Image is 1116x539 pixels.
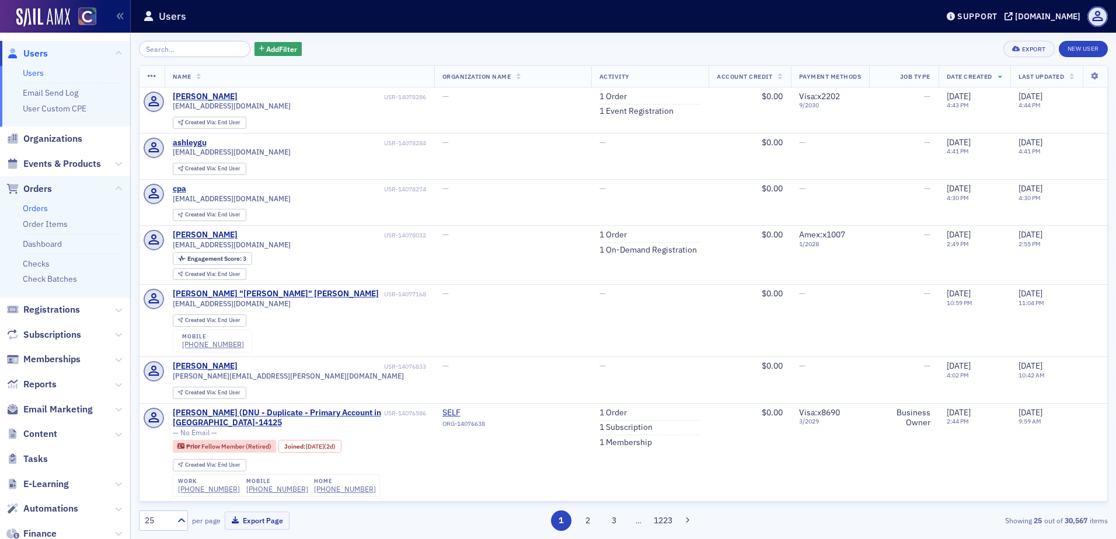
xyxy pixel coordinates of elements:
[1019,91,1042,101] span: [DATE]
[599,360,606,371] span: —
[630,515,647,526] span: …
[6,453,48,466] a: Tasks
[599,137,606,148] span: —
[23,303,80,316] span: Registrations
[442,183,449,194] span: —
[284,443,306,450] span: Joined :
[799,101,862,109] span: 9 / 2030
[185,120,240,126] div: End User
[246,478,308,485] div: mobile
[799,288,805,299] span: —
[924,288,930,299] span: —
[178,478,240,485] div: work
[442,288,449,299] span: —
[1019,299,1044,307] time: 11:04 PM
[1019,183,1042,194] span: [DATE]
[70,8,96,27] a: View Homepage
[185,390,240,396] div: End User
[185,271,240,278] div: End User
[23,353,81,366] span: Memberships
[1019,229,1042,240] span: [DATE]
[924,229,930,240] span: —
[947,147,969,155] time: 4:41 PM
[201,442,271,450] span: Fellow Member (Retired)
[314,485,376,494] a: [PHONE_NUMBER]
[947,240,969,248] time: 2:49 PM
[599,92,627,102] a: 1 Order
[947,371,969,379] time: 4:02 PM
[145,514,170,527] div: 25
[1032,515,1044,526] strong: 25
[442,137,449,148] span: —
[23,157,101,170] span: Events & Products
[314,478,376,485] div: home
[173,184,186,194] a: cpa
[799,229,845,240] span: Amex : x1007
[173,138,207,148] a: ashleygu
[957,11,998,22] div: Support
[1019,371,1045,379] time: 10:42 AM
[239,363,426,370] div: USR-14076833
[23,219,68,229] a: Order Items
[947,137,971,148] span: [DATE]
[6,502,78,515] a: Automations
[306,442,324,450] span: [DATE]
[1019,417,1041,425] time: 9:59 AM
[306,443,336,450] div: (2d)
[6,328,81,341] a: Subscriptions
[1019,194,1041,202] time: 4:30 PM
[23,87,78,98] a: Email Send Log
[442,408,549,418] a: SELF
[947,360,971,371] span: [DATE]
[23,328,81,341] span: Subscriptions
[762,407,783,418] span: $0.00
[599,437,652,448] a: 1 Membership
[6,303,80,316] a: Registrations
[6,157,101,170] a: Events & Products
[551,510,571,531] button: 1
[1019,240,1041,248] time: 2:55 PM
[6,403,93,416] a: Email Marketing
[225,512,290,530] button: Export Page
[187,256,246,262] div: 3
[924,360,930,371] span: —
[799,91,840,101] span: Visa : x2202
[173,92,238,102] a: [PERSON_NAME]
[599,106,674,117] a: 1 Event Registration
[16,8,70,27] img: SailAMX
[185,118,218,126] span: Created Via :
[23,453,48,466] span: Tasks
[1015,11,1080,22] div: [DOMAIN_NAME]
[23,203,48,213] a: Orders
[799,360,805,371] span: —
[947,101,969,109] time: 4:43 PM
[173,252,252,265] div: Engagement Score: 3
[599,245,697,256] a: 1 On-Demand Registration
[799,240,862,248] span: 1 / 2028
[947,194,969,202] time: 4:30 PM
[173,361,238,372] a: [PERSON_NAME]
[947,183,971,194] span: [DATE]
[173,230,238,240] a: [PERSON_NAME]
[762,288,783,299] span: $0.00
[599,230,627,240] a: 1 Order
[924,183,930,194] span: —
[185,462,240,468] div: End User
[947,407,971,418] span: [DATE]
[178,485,240,494] a: [PHONE_NUMBER]
[1022,46,1046,52] div: Export
[23,258,50,269] a: Checks
[762,137,783,148] span: $0.00
[278,440,341,453] div: Joined: 2025-10-13 00:00:00
[173,314,246,327] div: Created Via: End User
[23,132,82,145] span: Organizations
[173,194,291,203] span: [EMAIL_ADDRESS][DOMAIN_NAME]
[173,209,246,221] div: Created Via: End User
[924,137,930,148] span: —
